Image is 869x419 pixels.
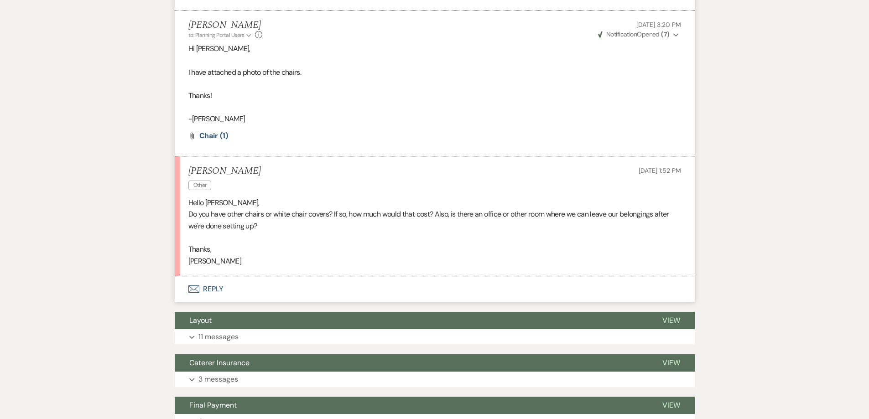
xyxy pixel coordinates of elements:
span: Opened [598,30,670,38]
button: Layout [175,312,648,329]
span: Chair (1) [199,131,228,140]
p: [PERSON_NAME] [188,255,681,267]
span: [DATE] 3:20 PM [636,21,681,29]
p: I have attached a photo of the chairs. [188,67,681,78]
span: Caterer Insurance [189,358,250,367]
button: Reply [175,276,695,302]
button: NotificationOpened (7) [597,30,681,39]
button: 11 messages [175,329,695,345]
button: Final Payment [175,397,648,414]
p: Do you have other chairs or white chair covers? If so, how much would that cost? Also, is there a... [188,208,681,232]
button: Caterer Insurance [175,354,648,372]
span: View [662,358,680,367]
button: to: Planning Portal Users [188,31,253,39]
p: Thanks, [188,243,681,255]
span: View [662,316,680,325]
span: Layout [189,316,212,325]
span: Final Payment [189,400,237,410]
h5: [PERSON_NAME] [188,166,261,177]
p: Thanks! [188,90,681,102]
button: View [648,312,695,329]
button: View [648,354,695,372]
span: to: Planning Portal Users [188,31,245,39]
p: -[PERSON_NAME] [188,113,681,125]
p: 11 messages [198,331,239,343]
button: View [648,397,695,414]
strong: ( 7 ) [661,30,669,38]
span: View [662,400,680,410]
span: Notification [606,30,637,38]
span: [DATE] 1:52 PM [639,166,681,175]
a: Chair (1) [199,132,228,140]
p: Hello [PERSON_NAME], [188,197,681,209]
p: Hi [PERSON_NAME], [188,43,681,55]
p: 3 messages [198,373,238,385]
button: 3 messages [175,372,695,387]
h5: [PERSON_NAME] [188,20,263,31]
span: Other [188,181,212,190]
